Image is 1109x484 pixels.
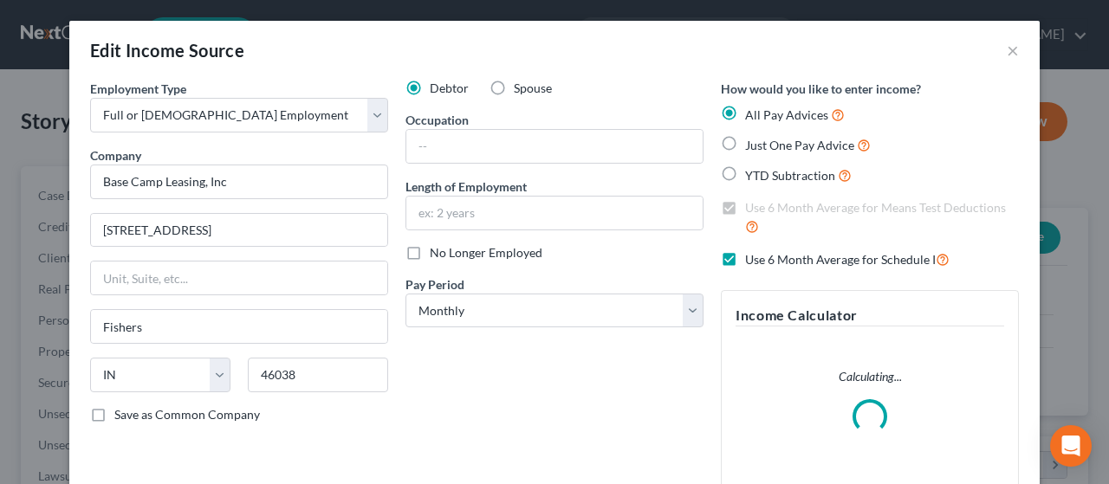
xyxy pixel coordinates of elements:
[514,81,552,95] span: Spouse
[745,168,835,183] span: YTD Subtraction
[745,107,828,122] span: All Pay Advices
[406,197,703,229] input: ex: 2 years
[1007,40,1019,61] button: ×
[90,81,186,96] span: Employment Type
[736,368,1004,385] p: Calculating...
[91,310,387,343] input: Enter city...
[745,252,936,267] span: Use 6 Month Average for Schedule I
[745,138,854,152] span: Just One Pay Advice
[405,111,469,129] label: Occupation
[430,81,469,95] span: Debtor
[114,407,260,422] span: Save as Common Company
[430,245,542,260] span: No Longer Employed
[248,358,388,392] input: Enter zip...
[90,165,388,199] input: Search company by name...
[91,214,387,247] input: Enter address...
[1050,425,1092,467] div: Open Intercom Messenger
[745,200,1006,215] span: Use 6 Month Average for Means Test Deductions
[405,177,527,196] label: Length of Employment
[90,148,141,163] span: Company
[406,130,703,163] input: --
[405,277,464,292] span: Pay Period
[91,261,387,294] input: Unit, Suite, etc...
[736,305,1004,326] h5: Income Calculator
[721,80,921,98] label: How would you like to enter income?
[90,38,244,62] div: Edit Income Source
